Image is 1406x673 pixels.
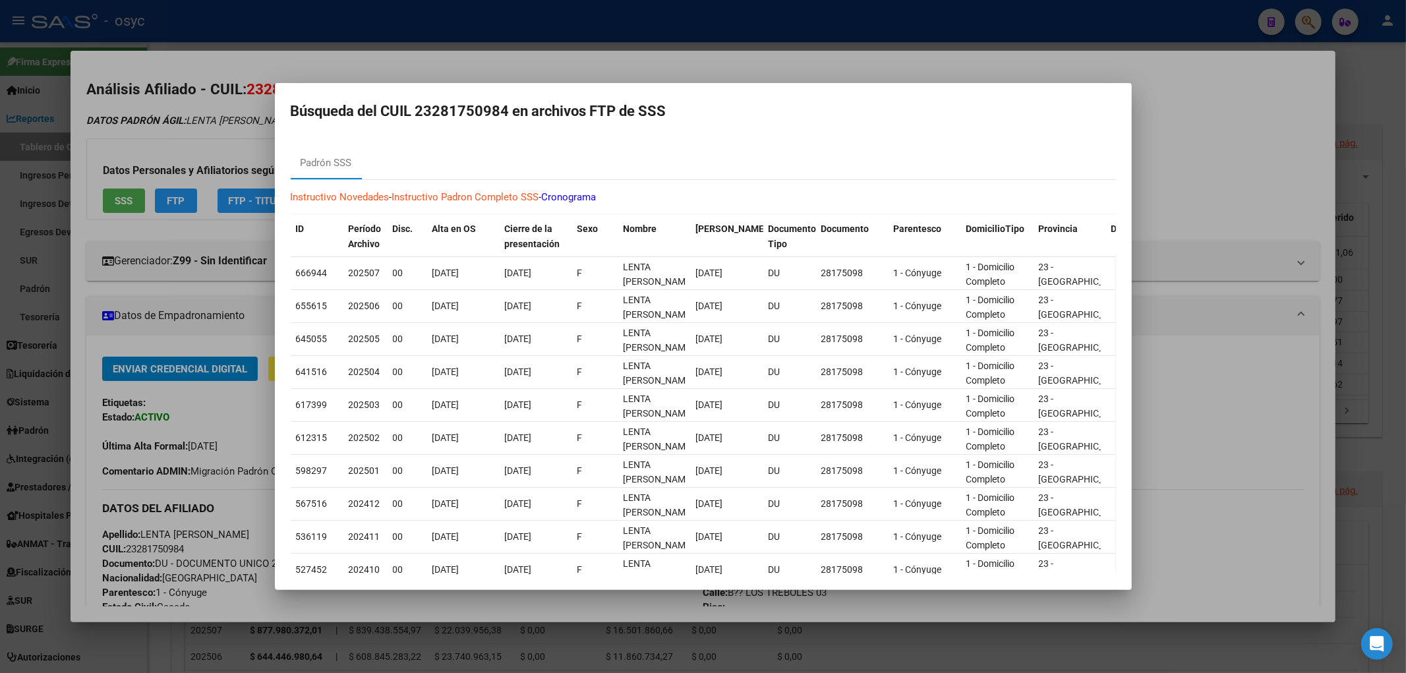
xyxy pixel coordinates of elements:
[894,268,942,278] span: 1 - Cónyuge
[577,334,583,344] span: F
[393,562,422,577] div: 00
[432,531,459,542] span: [DATE]
[769,496,811,512] div: DU
[296,366,328,377] span: 641516
[505,399,532,410] span: [DATE]
[349,366,380,377] span: 202504
[894,465,942,476] span: 1 - Cónyuge
[432,334,459,344] span: [DATE]
[427,215,500,258] datatable-header-cell: Alta en OS
[894,498,942,509] span: 1 - Cónyuge
[577,564,583,575] span: F
[821,332,883,347] div: 28175098
[349,432,380,443] span: 202502
[577,531,583,542] span: F
[500,215,572,258] datatable-header-cell: Cierre de la presentación
[393,496,422,512] div: 00
[577,301,583,311] span: F
[696,334,723,344] span: [DATE]
[505,301,532,311] span: [DATE]
[1106,215,1179,258] datatable-header-cell: Departamento
[1039,558,1128,599] span: 23 - [GEOGRAPHIC_DATA][PERSON_NAME]
[393,397,422,413] div: 00
[296,564,328,575] span: 527452
[894,301,942,311] span: 1 - Cónyuge
[393,223,413,234] span: Disc.
[696,399,723,410] span: [DATE]
[1039,223,1078,234] span: Provincia
[696,301,723,311] span: [DATE]
[624,426,694,452] span: LENTA ALICIA LORENA
[618,215,691,258] datatable-header-cell: Nombre
[769,430,811,446] div: DU
[624,492,694,518] span: LENTA ALICIA LORENA
[1039,525,1128,566] span: 23 - [GEOGRAPHIC_DATA][PERSON_NAME]
[889,215,961,258] datatable-header-cell: Parentesco
[821,463,883,479] div: 28175098
[432,432,459,443] span: [DATE]
[821,529,883,544] div: 28175098
[349,334,380,344] span: 202505
[894,564,942,575] span: 1 - Cónyuge
[821,562,883,577] div: 28175098
[577,268,583,278] span: F
[821,430,883,446] div: 28175098
[769,365,811,380] div: DU
[577,223,599,234] span: Sexo
[349,465,380,476] span: 202501
[296,223,305,234] span: ID
[542,191,597,203] a: Cronograma
[432,301,459,311] span: [DATE]
[432,223,477,234] span: Alta en OS
[769,562,811,577] div: DU
[296,268,328,278] span: 666944
[577,465,583,476] span: F
[1039,295,1128,336] span: 23 - [GEOGRAPHIC_DATA][PERSON_NAME]
[966,525,1015,551] span: 1 - Domicilio Completo
[388,215,427,258] datatable-header-cell: Disc.
[432,399,459,410] span: [DATE]
[349,268,380,278] span: 202507
[624,223,657,234] span: Nombre
[505,223,560,249] span: Cierre de la presentación
[894,531,942,542] span: 1 - Cónyuge
[966,558,1015,584] span: 1 - Domicilio Completo
[572,215,618,258] datatable-header-cell: Sexo
[392,191,539,203] a: Instructivo Padron Completo SSS
[343,215,388,258] datatable-header-cell: Período Archivo
[296,531,328,542] span: 536119
[769,299,811,314] div: DU
[505,564,532,575] span: [DATE]
[624,262,694,287] span: LENTA ALICIA LORENA
[577,399,583,410] span: F
[291,215,343,258] datatable-header-cell: ID
[696,465,723,476] span: [DATE]
[505,366,532,377] span: [DATE]
[393,266,422,281] div: 00
[1039,426,1128,467] span: 23 - [GEOGRAPHIC_DATA][PERSON_NAME]
[1039,328,1128,368] span: 23 - [GEOGRAPHIC_DATA][PERSON_NAME]
[769,463,811,479] div: DU
[696,498,723,509] span: [DATE]
[577,432,583,443] span: F
[821,397,883,413] div: 28175098
[349,498,380,509] span: 202412
[624,558,694,584] span: LENTA ALICIA LORENA
[696,223,770,234] span: [PERSON_NAME].
[624,394,694,419] span: LENTA ALICIA LORENA
[505,432,532,443] span: [DATE]
[696,268,723,278] span: [DATE]
[961,215,1034,258] datatable-header-cell: DomicilioTipo
[816,215,889,258] datatable-header-cell: Documento
[296,334,328,344] span: 645055
[624,328,694,353] span: LENTA ALICIA LORENA
[894,366,942,377] span: 1 - Cónyuge
[821,365,883,380] div: 28175098
[769,332,811,347] div: DU
[696,531,723,542] span: [DATE]
[966,394,1015,419] span: 1 - Domicilio Completo
[821,223,869,234] span: Documento
[894,334,942,344] span: 1 - Cónyuge
[393,332,422,347] div: 00
[1111,223,1172,234] span: Departamento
